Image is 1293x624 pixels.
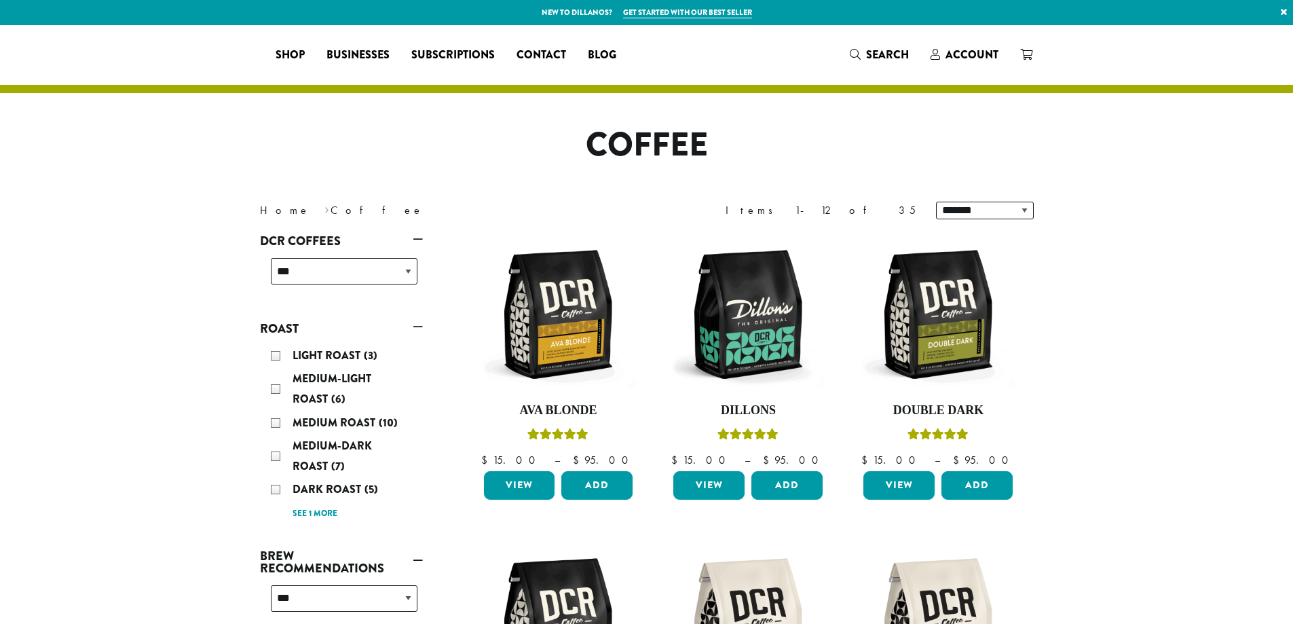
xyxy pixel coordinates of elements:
[561,471,633,500] button: Add
[260,545,423,580] a: Brew Recommendations
[763,453,825,467] bdi: 95.00
[517,47,566,64] span: Contact
[364,481,378,497] span: (5)
[260,203,310,217] a: Home
[670,236,826,466] a: DillonsRated 5.00 out of 5
[588,47,616,64] span: Blog
[860,403,1016,418] h4: Double Dark
[331,391,345,407] span: (6)
[293,438,372,474] span: Medium-Dark Roast
[293,371,371,407] span: Medium-Light Roast
[260,317,423,340] a: Roast
[945,47,998,62] span: Account
[260,340,423,528] div: Roast
[260,253,423,301] div: DCR Coffees
[935,453,940,467] span: –
[484,471,555,500] a: View
[481,453,542,467] bdi: 15.00
[379,415,398,430] span: (10)
[527,426,588,447] div: Rated 5.00 out of 5
[265,44,316,66] a: Shop
[863,471,935,500] a: View
[671,453,683,467] span: $
[763,453,774,467] span: $
[751,471,823,500] button: Add
[726,202,916,219] div: Items 1-12 of 35
[573,453,584,467] span: $
[673,471,745,500] a: View
[953,453,964,467] span: $
[364,348,377,363] span: (3)
[250,126,1044,165] h1: Coffee
[866,47,909,62] span: Search
[293,415,379,430] span: Medium Roast
[260,202,626,219] nav: Breadcrumb
[573,453,635,467] bdi: 95.00
[861,453,873,467] span: $
[481,236,637,466] a: Ava BlondeRated 5.00 out of 5
[411,47,495,64] span: Subscriptions
[861,453,922,467] bdi: 15.00
[717,426,779,447] div: Rated 5.00 out of 5
[953,453,1015,467] bdi: 95.00
[671,453,732,467] bdi: 15.00
[260,230,423,253] a: DCR Coffees
[324,198,329,219] span: ›
[276,47,305,64] span: Shop
[860,236,1016,466] a: Double DarkRated 4.50 out of 5
[481,453,493,467] span: $
[480,236,636,392] img: DCR-12oz-Ava-Blonde-Stock-scaled.png
[481,403,637,418] h4: Ava Blonde
[670,236,826,392] img: DCR-12oz-Dillons-Stock-scaled.png
[839,43,920,66] a: Search
[745,453,750,467] span: –
[293,481,364,497] span: Dark Roast
[326,47,390,64] span: Businesses
[860,236,1016,392] img: DCR-12oz-Double-Dark-Stock-scaled.png
[293,507,337,521] a: See 1 more
[941,471,1013,500] button: Add
[331,458,345,474] span: (7)
[555,453,560,467] span: –
[293,348,364,363] span: Light Roast
[907,426,969,447] div: Rated 4.50 out of 5
[623,7,752,18] a: Get started with our best seller
[670,403,826,418] h4: Dillons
